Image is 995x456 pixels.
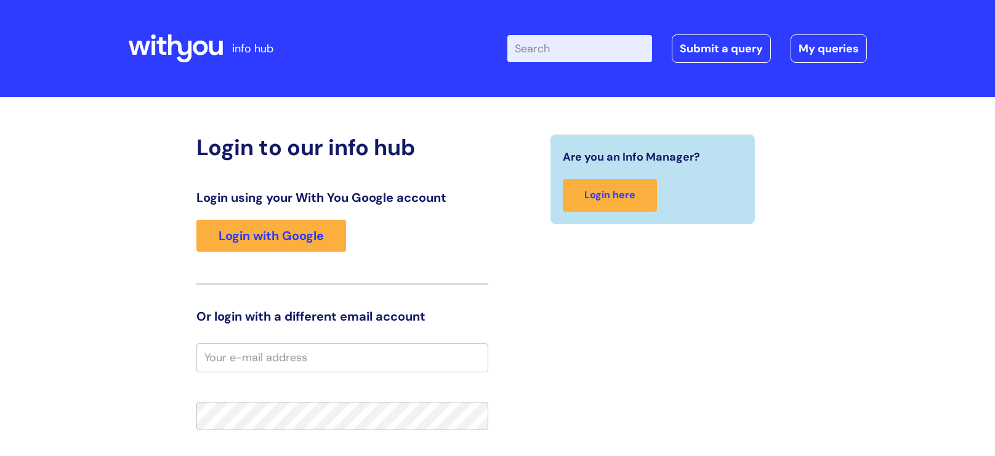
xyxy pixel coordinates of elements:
h3: Login using your With You Google account [196,190,488,205]
h2: Login to our info hub [196,134,488,161]
span: Are you an Info Manager? [563,147,700,167]
a: Login with Google [196,220,346,252]
input: Your e-mail address [196,343,488,372]
a: Login here [563,179,657,212]
h3: Or login with a different email account [196,309,488,324]
a: Submit a query [672,34,771,63]
a: My queries [791,34,867,63]
input: Search [507,35,652,62]
p: info hub [232,39,273,58]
